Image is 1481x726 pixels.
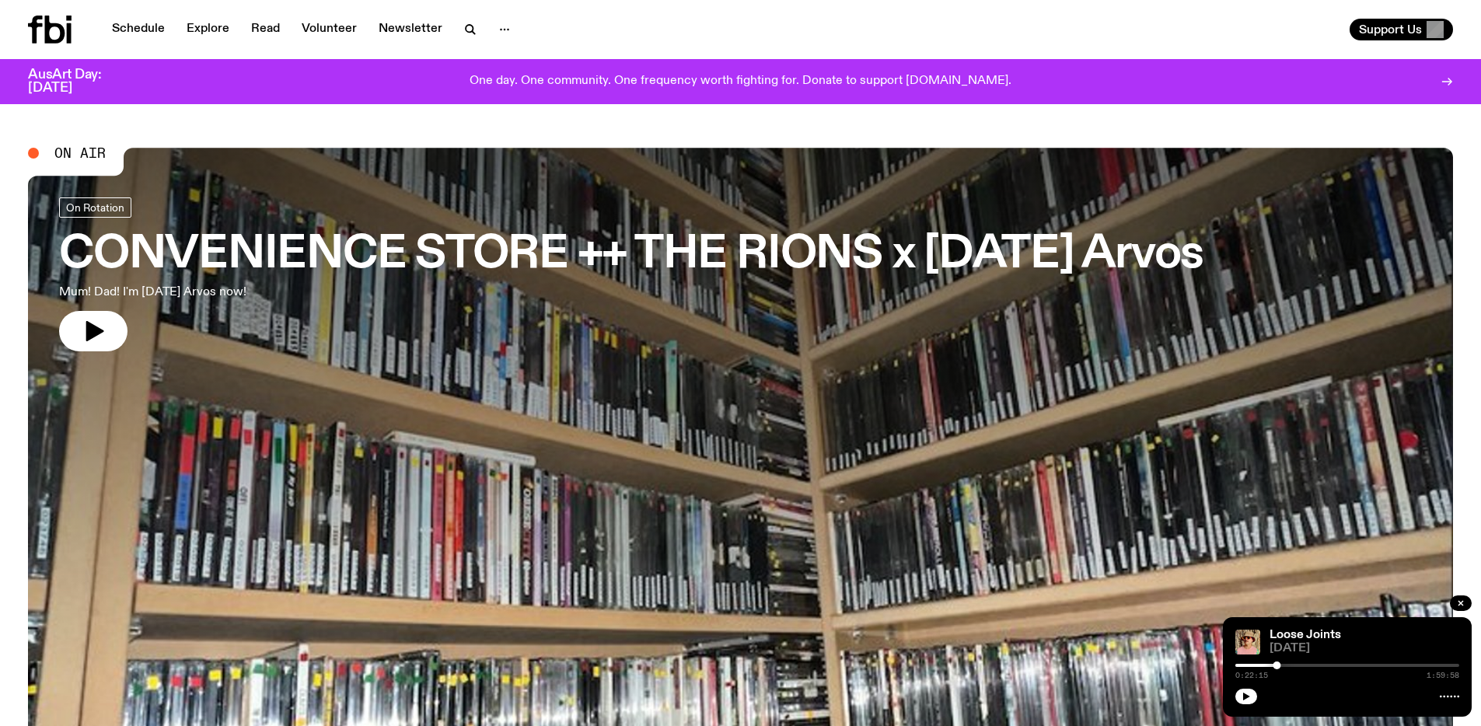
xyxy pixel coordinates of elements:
[1427,672,1459,679] span: 1:59:58
[103,19,174,40] a: Schedule
[177,19,239,40] a: Explore
[242,19,289,40] a: Read
[1359,23,1422,37] span: Support Us
[28,68,127,95] h3: AusArt Day: [DATE]
[59,283,457,302] p: Mum! Dad! I'm [DATE] Arvos now!
[59,197,1203,351] a: CONVENIENCE STORE ++ THE RIONS x [DATE] ArvosMum! Dad! I'm [DATE] Arvos now!
[292,19,366,40] a: Volunteer
[59,233,1203,277] h3: CONVENIENCE STORE ++ THE RIONS x [DATE] Arvos
[1235,672,1268,679] span: 0:22:15
[1270,643,1459,654] span: [DATE]
[1270,629,1341,641] a: Loose Joints
[66,201,124,213] span: On Rotation
[470,75,1011,89] p: One day. One community. One frequency worth fighting for. Donate to support [DOMAIN_NAME].
[54,146,106,160] span: On Air
[1235,630,1260,654] img: Tyson stands in front of a paperbark tree wearing orange sunglasses, a suede bucket hat and a pin...
[59,197,131,218] a: On Rotation
[369,19,452,40] a: Newsletter
[1350,19,1453,40] button: Support Us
